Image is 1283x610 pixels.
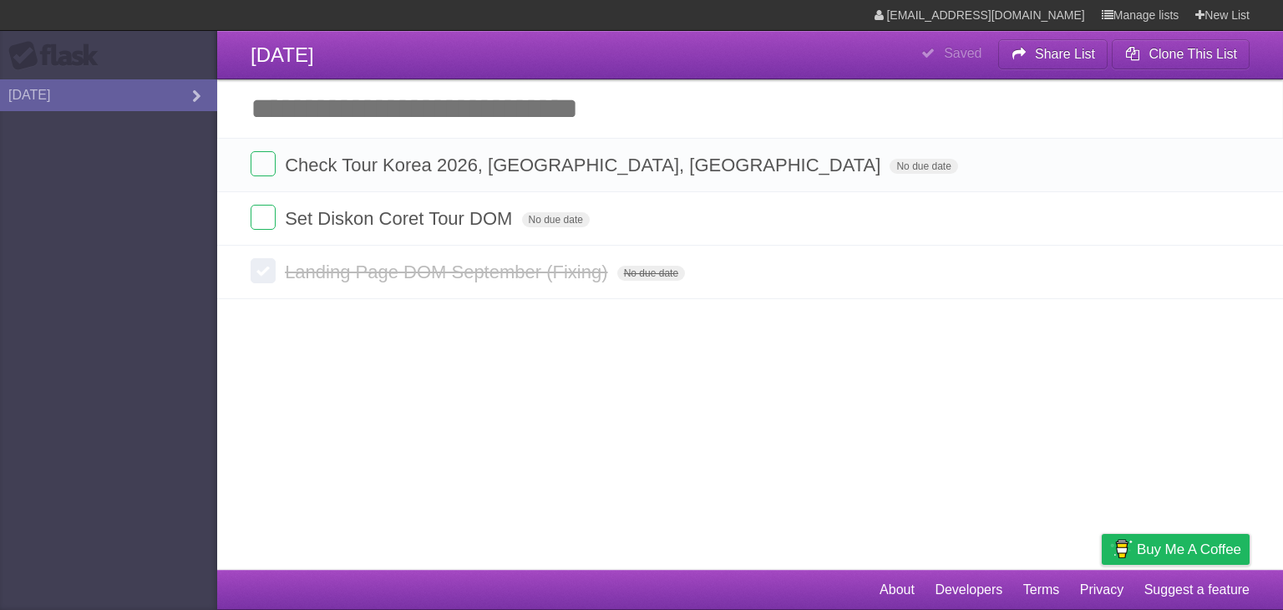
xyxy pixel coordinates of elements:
[1080,574,1123,606] a: Privacy
[1023,574,1060,606] a: Terms
[944,46,981,60] b: Saved
[998,39,1108,69] button: Share List
[8,41,109,71] div: Flask
[251,258,276,283] label: Done
[522,212,590,227] span: No due date
[251,205,276,230] label: Done
[285,208,516,229] span: Set Diskon Coret Tour DOM
[251,151,276,176] label: Done
[1112,39,1250,69] button: Clone This List
[1144,574,1250,606] a: Suggest a feature
[890,159,957,174] span: No due date
[617,266,685,281] span: No due date
[251,43,314,66] span: [DATE]
[935,574,1002,606] a: Developers
[880,574,915,606] a: About
[1110,535,1133,563] img: Buy me a coffee
[1137,535,1241,564] span: Buy me a coffee
[1035,47,1095,61] b: Share List
[285,155,885,175] span: Check Tour Korea 2026, [GEOGRAPHIC_DATA], [GEOGRAPHIC_DATA]
[285,262,611,282] span: Landing Page DOM September (Fixing)
[1102,534,1250,565] a: Buy me a coffee
[1149,47,1237,61] b: Clone This List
